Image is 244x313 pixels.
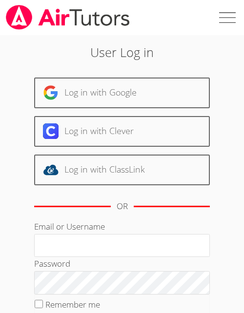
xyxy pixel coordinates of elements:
[43,123,59,139] img: clever-logo-6eab21bc6e7a338710f1a6ff85c0baf02591cd810cc4098c63d3a4b26e2feb20.svg
[34,221,105,232] label: Email or Username
[34,78,210,108] a: Log in with Google
[43,85,59,100] img: google-logo-50288ca7cdecda66e5e0955fdab243c47b7ad437acaf1139b6f446037453330a.svg
[117,199,128,214] div: OR
[45,299,100,310] label: Remember me
[5,5,131,30] img: airtutors_banner-c4298cdbf04f3fff15de1276eac7730deb9818008684d7c2e4769d2f7ddbe033.png
[34,155,210,185] a: Log in with ClassLink
[34,258,70,269] label: Password
[34,43,210,61] h2: User Log in
[43,162,59,177] img: classlink-logo-d6bb404cc1216ec64c9a2012d9dc4662098be43eaf13dc465df04b49fa7ab582.svg
[34,116,210,147] a: Log in with Clever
